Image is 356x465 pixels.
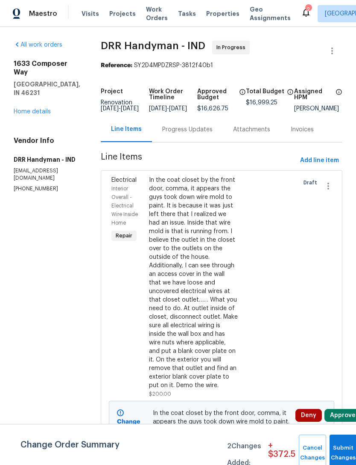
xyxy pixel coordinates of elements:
[111,177,137,183] span: Electrical
[197,89,236,101] h5: Approved Budget
[294,89,333,101] h5: Assigned HPM
[239,89,246,106] span: The total cost of line items that have been approved by both Opendoor and the Trade Partner. This...
[303,178,321,187] span: Draft
[29,9,57,18] span: Maestro
[169,106,187,112] span: [DATE]
[149,89,197,101] h5: Work Order Timeline
[149,391,171,397] span: $200.00
[101,41,205,51] span: DRR Handyman - IND
[14,167,80,182] p: [EMAIL_ADDRESS][DOMAIN_NAME]
[101,106,139,112] span: -
[14,80,80,97] h5: [GEOGRAPHIC_DATA], IN 46231
[14,42,62,48] a: All work orders
[101,62,132,68] b: Reference:
[305,5,311,14] div: 2
[14,155,80,164] h5: DRR Handyman - IND
[117,419,145,433] b: Change proposed
[14,59,80,77] h2: 1633 Composer Way
[291,125,314,134] div: Invoices
[303,443,322,463] span: Cancel Changes
[149,176,238,390] div: In the coat closet by the front door, comma, it appears the guys took down wire mold to paint. It...
[111,186,138,225] span: Interior Overall - Electrical Wire Inside Home
[197,106,228,112] span: $16,626.75
[111,125,142,133] div: Line Items
[246,100,277,106] span: $16,999.25
[287,89,294,100] span: The total cost of line items that have been proposed by Opendoor. This sum includes line items th...
[101,61,342,70] div: SY2D4MPDZRSP-3812f40b1
[101,106,119,112] span: [DATE]
[246,89,284,95] h5: Total Budget
[295,409,322,422] button: Deny
[294,106,342,112] div: [PERSON_NAME]
[149,106,187,112] span: -
[300,155,339,166] span: Add line item
[101,153,297,169] span: Line Items
[233,125,270,134] div: Attachments
[101,89,123,95] h5: Project
[334,443,353,463] span: Submit Changes
[206,9,239,18] span: Properties
[178,11,196,17] span: Tasks
[109,9,136,18] span: Projects
[146,5,168,22] span: Work Orders
[216,43,249,52] span: In Progress
[121,106,139,112] span: [DATE]
[250,5,291,22] span: Geo Assignments
[336,89,342,106] span: The hpm assigned to this work order.
[14,136,80,145] h4: Vendor Info
[112,231,136,240] span: Repair
[14,185,80,193] p: [PHONE_NUMBER]
[297,153,342,169] button: Add line item
[14,109,51,115] a: Home details
[149,106,167,112] span: [DATE]
[101,100,139,112] span: Renovation
[162,125,213,134] div: Progress Updates
[82,9,99,18] span: Visits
